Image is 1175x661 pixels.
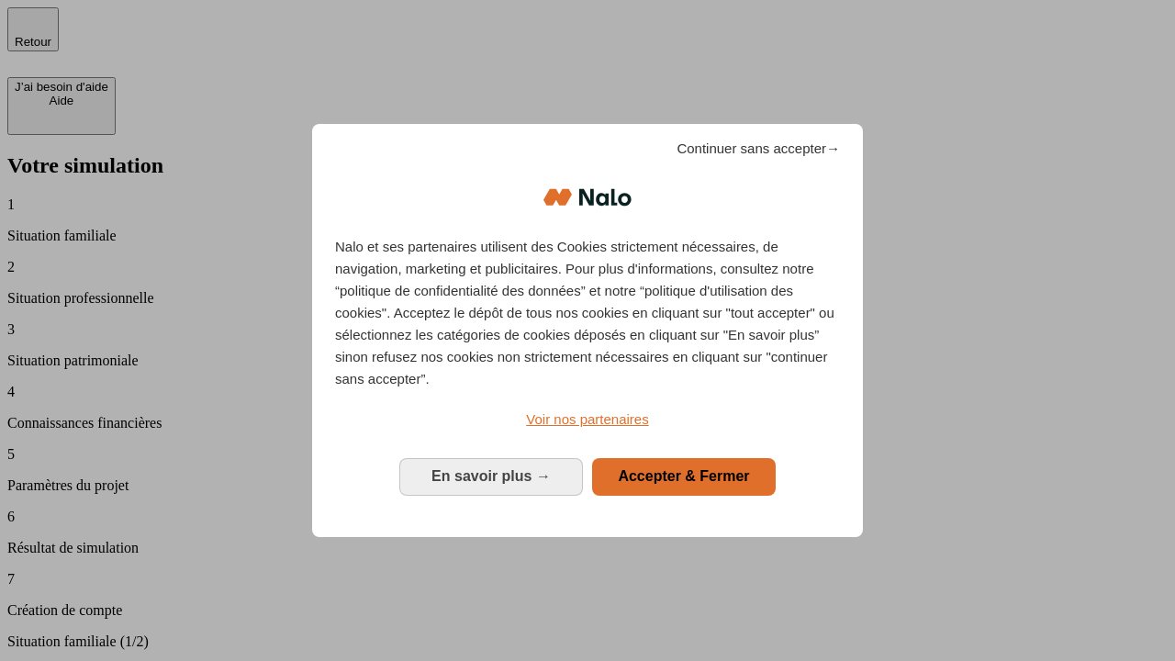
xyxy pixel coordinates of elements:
button: En savoir plus: Configurer vos consentements [399,458,583,495]
button: Accepter & Fermer: Accepter notre traitement des données et fermer [592,458,776,495]
div: Bienvenue chez Nalo Gestion du consentement [312,124,863,536]
span: Continuer sans accepter→ [677,138,840,160]
span: Voir nos partenaires [526,411,648,427]
p: Nalo et ses partenaires utilisent des Cookies strictement nécessaires, de navigation, marketing e... [335,236,840,390]
a: Voir nos partenaires [335,409,840,431]
img: Logo [543,170,632,225]
span: En savoir plus → [431,468,551,484]
span: Accepter & Fermer [618,468,749,484]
